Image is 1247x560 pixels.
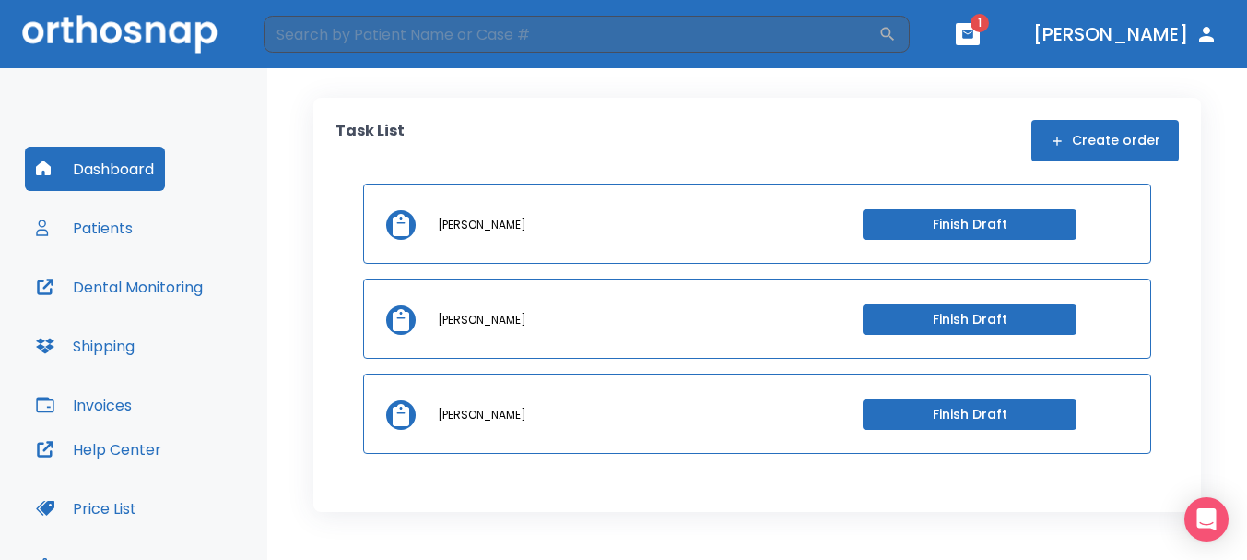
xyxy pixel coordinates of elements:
[25,486,147,530] button: Price List
[863,209,1076,240] button: Finish Draft
[438,312,526,328] p: [PERSON_NAME]
[438,407,526,423] p: [PERSON_NAME]
[1184,497,1229,542] div: Open Intercom Messenger
[863,399,1076,430] button: Finish Draft
[25,383,143,427] button: Invoices
[438,217,526,233] p: [PERSON_NAME]
[25,427,172,471] button: Help Center
[863,304,1076,335] button: Finish Draft
[264,16,878,53] input: Search by Patient Name or Case #
[25,324,146,368] button: Shipping
[1026,18,1225,51] button: [PERSON_NAME]
[25,206,144,250] button: Patients
[971,14,989,32] span: 1
[1031,120,1179,161] button: Create order
[25,147,165,191] button: Dashboard
[25,265,214,309] button: Dental Monitoring
[335,120,405,161] p: Task List
[22,15,218,53] img: Orthosnap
